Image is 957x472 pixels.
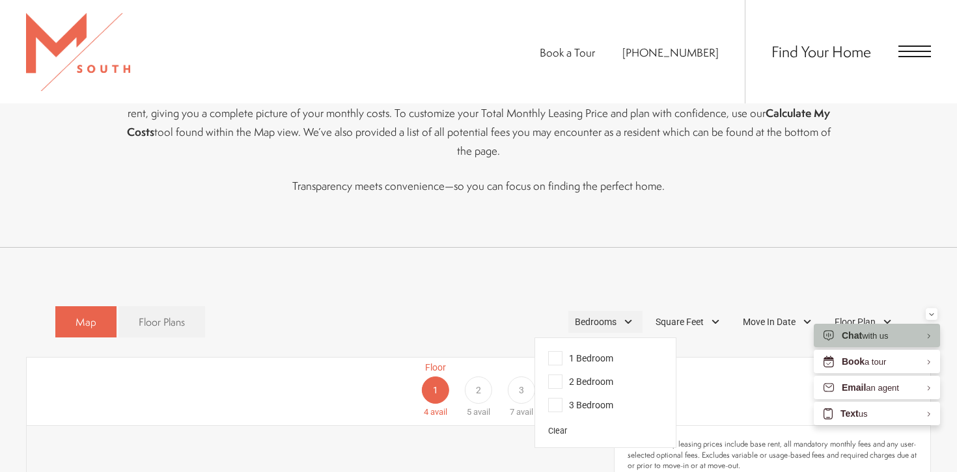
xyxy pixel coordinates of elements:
span: Map [76,315,96,330]
span: 3 [519,384,524,397]
span: 1 Bedroom [548,351,613,365]
span: Bedrooms [575,315,617,329]
span: avail [473,407,490,417]
img: MSouth [26,13,130,91]
span: 5 [467,407,471,417]
a: Floor 3 [500,361,543,419]
span: Move In Date [743,315,796,329]
p: Planning your budget is essential, and we’re here to make it simpler. Our Total Monthly Leasing P... [120,85,837,160]
span: Floor Plan [835,315,876,329]
a: Book a Tour [540,45,595,60]
span: * Total monthly leasing prices include base rent, all mandatory monthly fees and any user-selecte... [628,439,917,471]
button: Clear [548,425,567,438]
strong: Calculate My Costs [127,105,830,139]
span: Floor Plans [139,315,185,330]
a: Call Us at 813-570-8014 [622,45,719,60]
a: Floor 2 [457,361,500,419]
span: 7 [510,407,514,417]
button: Open Menu [898,46,931,57]
span: [PHONE_NUMBER] [622,45,719,60]
span: Square Feet [656,315,704,329]
span: 3 Bedroom [548,398,613,412]
span: avail [516,407,533,417]
a: Find Your Home [771,41,871,62]
p: Transparency meets convenience—so you can focus on finding the perfect home. [120,176,837,195]
span: 2 [476,384,481,397]
span: 2 Bedroom [548,374,613,389]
